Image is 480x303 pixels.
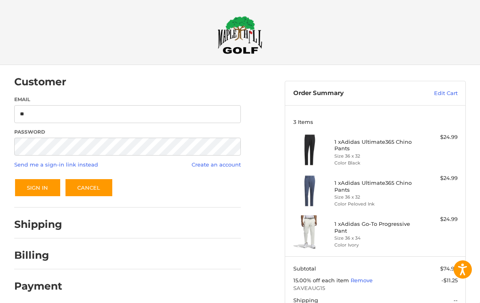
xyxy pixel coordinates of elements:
h4: 1 x Adidas Ultimate365 Chino Pants [334,139,415,152]
a: Remove [351,277,373,284]
label: Email [14,96,241,103]
a: Edit Cart [405,89,458,97]
span: 15.00% off each item [293,277,351,284]
img: Maple Hill Golf [218,16,262,54]
li: Size 36 x 34 [334,235,415,242]
li: Color Ivory [334,242,415,249]
div: $24.99 [417,174,458,182]
h2: Billing [14,249,62,262]
h4: 1 x Adidas Ultimate365 Chino Pants [334,180,415,193]
li: Color Peloved Ink [334,201,415,208]
a: Create an account [192,161,241,168]
h4: 1 x Adidas Go-To Progressive Pant [334,221,415,234]
div: $24.99 [417,215,458,223]
button: Sign In [14,178,61,197]
h2: Payment [14,280,62,292]
li: Size 36 x 32 [334,194,415,201]
li: Color Black [334,160,415,167]
span: SAVEAUG15 [293,284,458,292]
div: $24.99 [417,133,458,141]
span: Subtotal [293,265,316,272]
h3: 3 Items [293,119,458,125]
label: Password [14,128,241,136]
h2: Customer [14,76,66,88]
h3: Order Summary [293,89,406,97]
h2: Shipping [14,218,62,231]
span: $74.97 [440,265,458,272]
a: Cancel [65,178,113,197]
li: Size 36 x 32 [334,153,415,160]
span: -$11.25 [441,277,458,284]
a: Send me a sign-in link instead [14,161,98,168]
